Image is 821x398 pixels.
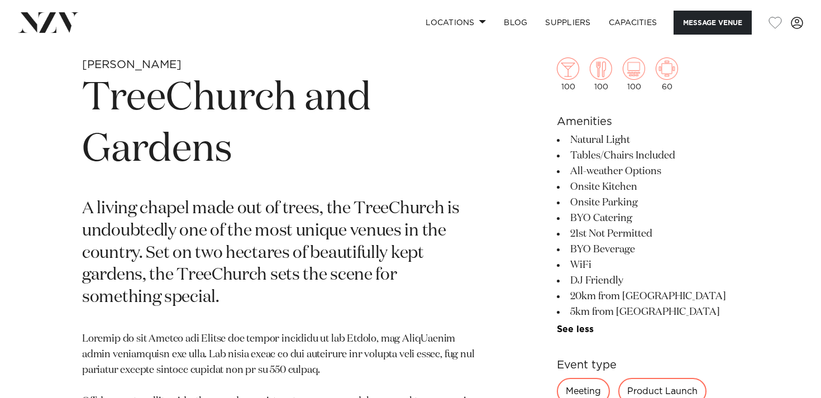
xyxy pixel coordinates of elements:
a: Locations [417,11,495,35]
img: dining.png [590,57,612,80]
img: meeting.png [656,57,678,80]
div: 100 [557,57,579,91]
a: SUPPLIERS [536,11,599,35]
p: A living chapel made out of trees, the TreeChurch is undoubtedly one of the most unique venues in... [82,198,478,309]
li: 21st Not Permitted [557,226,739,242]
li: WiFi [557,257,739,273]
img: nzv-logo.png [18,12,79,32]
h1: TreeChurch and Gardens [82,73,478,176]
h6: Amenities [557,113,739,130]
button: Message Venue [674,11,752,35]
li: BYO Beverage [557,242,739,257]
li: DJ Friendly [557,273,739,289]
div: 100 [590,57,612,91]
li: BYO Catering [557,210,739,226]
li: 5km from [GEOGRAPHIC_DATA] [557,304,739,320]
h6: Event type [557,357,739,373]
img: theatre.png [623,57,645,80]
small: [PERSON_NAME] [82,59,182,70]
li: Onsite Kitchen [557,179,739,195]
img: cocktail.png [557,57,579,80]
li: Onsite Parking [557,195,739,210]
li: All-weather Options [557,164,739,179]
li: 20km from [GEOGRAPHIC_DATA] [557,289,739,304]
a: Capacities [600,11,666,35]
li: Natural Light [557,132,739,148]
a: BLOG [495,11,536,35]
li: Tables/Chairs Included [557,148,739,164]
div: 100 [623,57,645,91]
div: 60 [656,57,678,91]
